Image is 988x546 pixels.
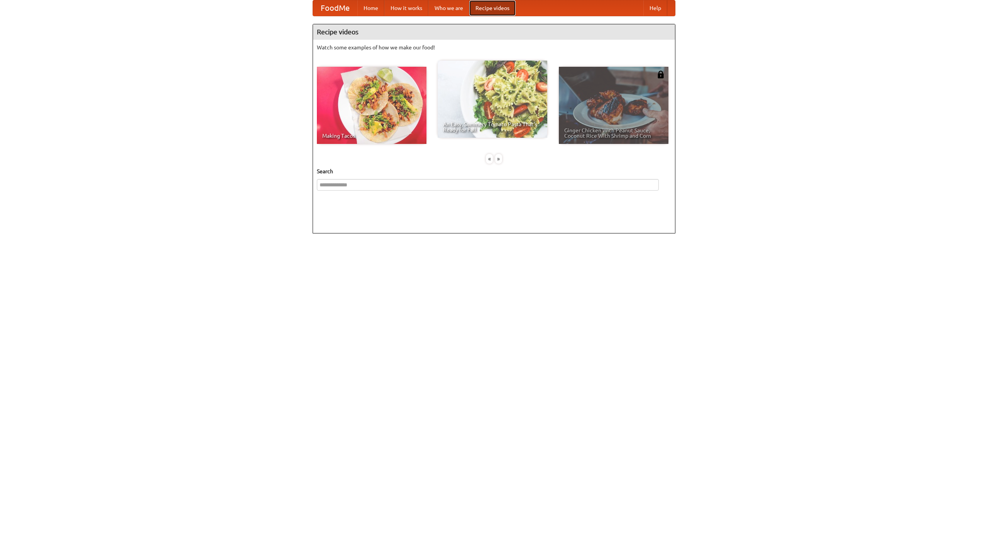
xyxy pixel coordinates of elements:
span: An Easy, Summery Tomato Pasta That's Ready for Fall [443,122,542,132]
h4: Recipe videos [313,24,675,40]
div: « [486,154,493,164]
h5: Search [317,167,671,175]
a: Home [357,0,384,16]
a: Making Tacos [317,67,426,144]
a: Recipe videos [469,0,516,16]
p: Watch some examples of how we make our food! [317,44,671,51]
a: How it works [384,0,428,16]
a: FoodMe [313,0,357,16]
a: Who we are [428,0,469,16]
span: Making Tacos [322,133,421,139]
div: » [495,154,502,164]
img: 483408.png [657,71,665,78]
a: An Easy, Summery Tomato Pasta That's Ready for Fall [438,61,547,138]
a: Help [643,0,667,16]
